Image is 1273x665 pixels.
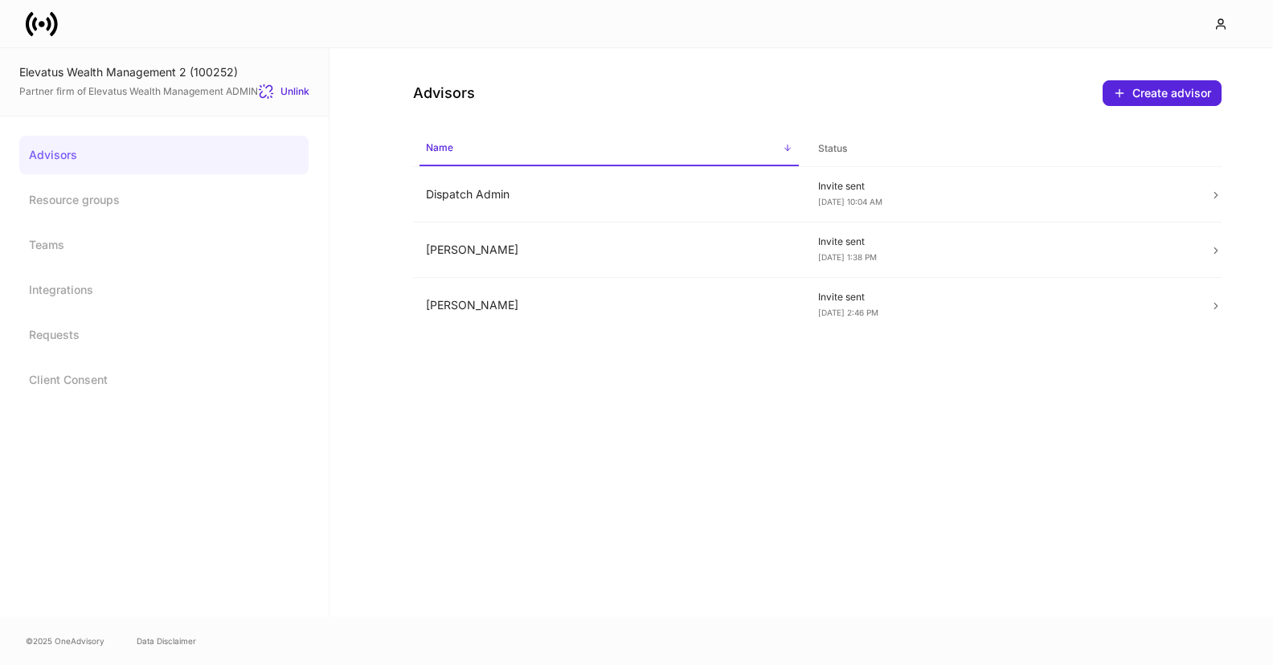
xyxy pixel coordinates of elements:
[258,84,309,100] button: Unlink
[413,167,805,222] td: Dispatch Admin
[818,235,1185,248] p: Invite sent
[812,133,1191,165] span: Status
[1113,87,1211,100] div: Create advisor
[818,291,1185,304] p: Invite sent
[88,85,258,97] a: Elevatus Wealth Management ADMIN
[19,361,309,399] a: Client Consent
[426,140,453,155] h6: Name
[413,84,475,103] h4: Advisors
[19,64,309,80] div: Elevatus Wealth Management 2 (100252)
[1103,80,1222,106] button: Create advisor
[26,634,104,647] span: © 2025 OneAdvisory
[137,634,196,647] a: Data Disclaimer
[413,278,805,333] td: [PERSON_NAME]
[19,316,309,354] a: Requests
[818,308,878,317] span: [DATE] 2:46 PM
[19,271,309,309] a: Integrations
[19,181,309,219] a: Resource groups
[818,180,1185,193] p: Invite sent
[420,132,799,166] span: Name
[413,222,805,278] td: [PERSON_NAME]
[818,252,877,262] span: [DATE] 1:38 PM
[818,197,882,206] span: [DATE] 10:04 AM
[818,141,847,156] h6: Status
[19,226,309,264] a: Teams
[19,85,258,98] span: Partner firm of
[19,136,309,174] a: Advisors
